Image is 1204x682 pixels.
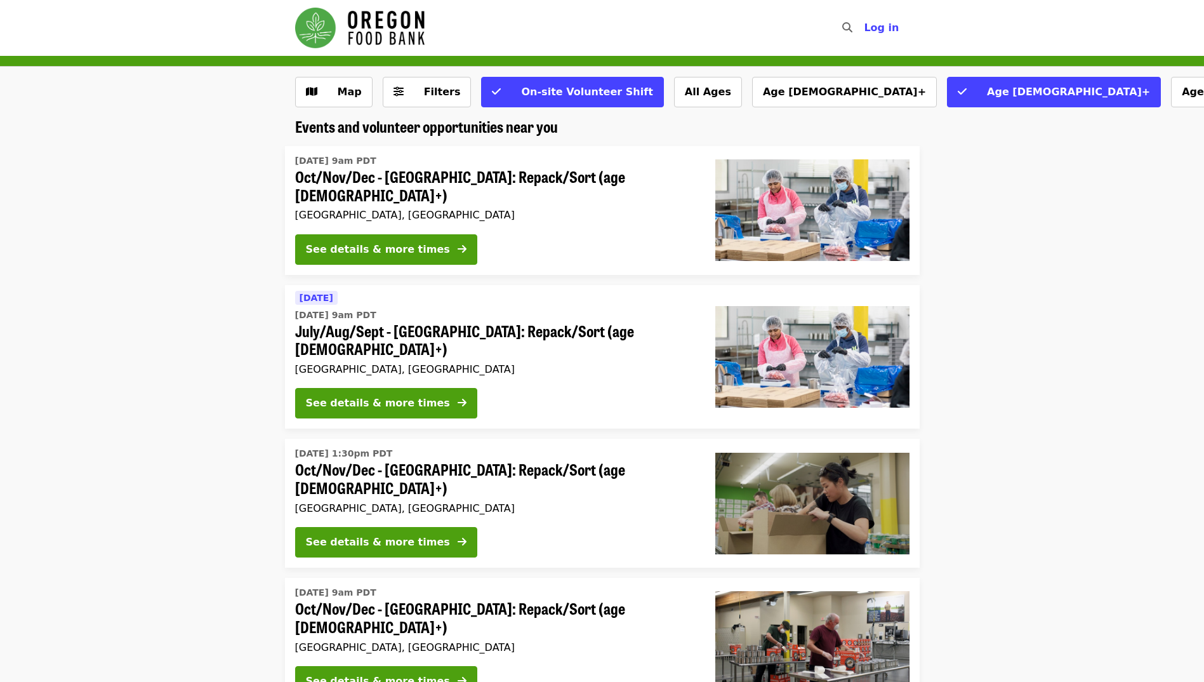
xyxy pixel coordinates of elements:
img: Oct/Nov/Dec - Beaverton: Repack/Sort (age 10+) organized by Oregon Food Bank [715,159,910,261]
span: Oct/Nov/Dec - [GEOGRAPHIC_DATA]: Repack/Sort (age [DEMOGRAPHIC_DATA]+) [295,168,695,204]
span: Map [338,86,362,98]
span: Events and volunteer opportunities near you [295,115,558,137]
img: Oct/Nov/Dec - Portland: Repack/Sort (age 8+) organized by Oregon Food Bank [715,453,910,554]
div: [GEOGRAPHIC_DATA], [GEOGRAPHIC_DATA] [295,209,695,221]
i: arrow-right icon [458,536,466,548]
button: All Ages [674,77,742,107]
img: July/Aug/Sept - Beaverton: Repack/Sort (age 10+) organized by Oregon Food Bank [715,306,910,408]
span: [DATE] [300,293,333,303]
div: See details & more times [306,242,450,257]
a: See details for "July/Aug/Sept - Beaverton: Repack/Sort (age 10+)" [285,285,920,429]
button: Age [DEMOGRAPHIC_DATA]+ [752,77,937,107]
span: July/Aug/Sept - [GEOGRAPHIC_DATA]: Repack/Sort (age [DEMOGRAPHIC_DATA]+) [295,322,695,359]
i: map icon [306,86,317,98]
i: arrow-right icon [458,243,466,255]
i: check icon [958,86,967,98]
button: Filters (0 selected) [383,77,472,107]
button: Log in [854,15,909,41]
time: [DATE] 9am PDT [295,154,376,168]
a: See details for "Oct/Nov/Dec - Beaverton: Repack/Sort (age 10+)" [285,146,920,275]
span: Oct/Nov/Dec - [GEOGRAPHIC_DATA]: Repack/Sort (age [DEMOGRAPHIC_DATA]+) [295,460,695,497]
button: See details & more times [295,527,477,558]
span: Log in [864,22,899,34]
span: Filters [424,86,461,98]
button: See details & more times [295,388,477,418]
span: Oct/Nov/Dec - [GEOGRAPHIC_DATA]: Repack/Sort (age [DEMOGRAPHIC_DATA]+) [295,599,695,636]
img: Oregon Food Bank - Home [295,8,425,48]
div: See details & more times [306,396,450,411]
i: arrow-right icon [458,397,466,409]
div: [GEOGRAPHIC_DATA], [GEOGRAPHIC_DATA] [295,641,695,653]
input: Search [860,13,870,43]
span: Age [DEMOGRAPHIC_DATA]+ [987,86,1150,98]
div: [GEOGRAPHIC_DATA], [GEOGRAPHIC_DATA] [295,502,695,514]
time: [DATE] 9am PDT [295,586,376,599]
i: check icon [492,86,501,98]
i: search icon [842,22,852,34]
i: sliders-h icon [394,86,404,98]
button: Age [DEMOGRAPHIC_DATA]+ [947,77,1161,107]
div: See details & more times [306,535,450,550]
button: See details & more times [295,234,477,265]
time: [DATE] 9am PDT [295,309,376,322]
div: [GEOGRAPHIC_DATA], [GEOGRAPHIC_DATA] [295,363,695,375]
button: Show map view [295,77,373,107]
button: On-site Volunteer Shift [481,77,663,107]
a: See details for "Oct/Nov/Dec - Portland: Repack/Sort (age 8+)" [285,439,920,568]
time: [DATE] 1:30pm PDT [295,447,393,460]
span: On-site Volunteer Shift [521,86,652,98]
